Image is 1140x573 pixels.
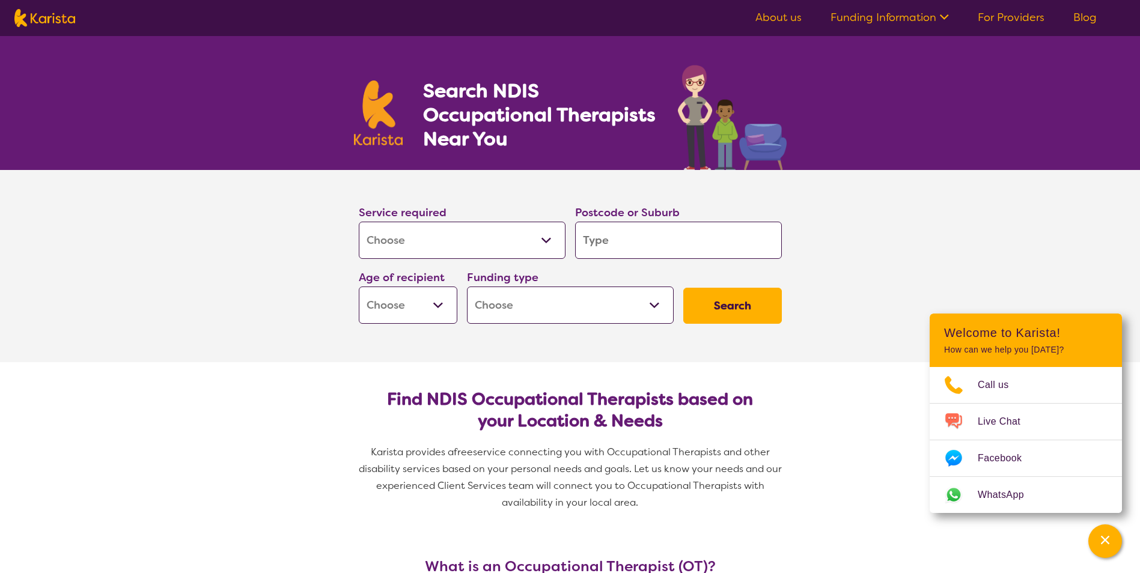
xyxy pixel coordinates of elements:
h1: Search NDIS Occupational Therapists Near You [423,79,657,151]
img: Karista logo [14,9,75,27]
label: Postcode or Suburb [575,205,680,220]
h2: Welcome to Karista! [944,326,1108,340]
p: How can we help you [DATE]? [944,345,1108,355]
label: Service required [359,205,447,220]
div: Channel Menu [930,314,1122,513]
input: Type [575,222,782,259]
img: occupational-therapy [678,65,787,170]
button: Channel Menu [1088,524,1122,558]
span: service connecting you with Occupational Therapists and other disability services based on your p... [359,446,784,509]
ul: Choose channel [930,367,1122,513]
label: Age of recipient [359,270,445,285]
a: For Providers [978,10,1044,25]
a: Funding Information [831,10,949,25]
span: Facebook [978,449,1036,467]
button: Search [683,288,782,324]
span: Karista provides a [371,446,454,458]
span: free [454,446,473,458]
span: Live Chat [978,413,1035,431]
label: Funding type [467,270,538,285]
a: Web link opens in a new tab. [930,477,1122,513]
span: WhatsApp [978,486,1038,504]
a: About us [755,10,802,25]
span: Call us [978,376,1023,394]
img: Karista logo [354,80,403,145]
h2: Find NDIS Occupational Therapists based on your Location & Needs [368,389,772,432]
a: Blog [1073,10,1097,25]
